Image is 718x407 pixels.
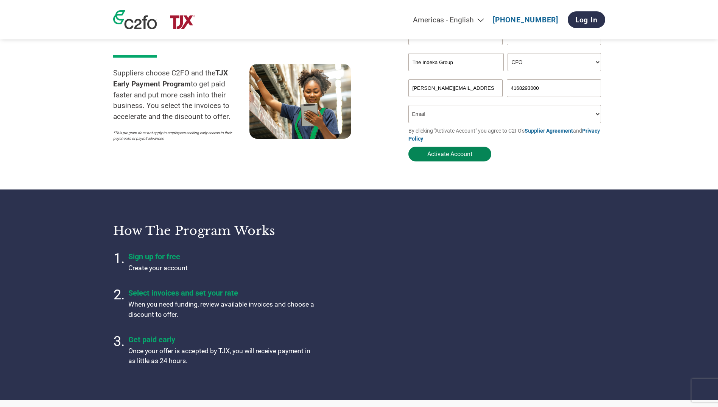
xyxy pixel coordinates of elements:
[113,130,242,141] p: *This program does not apply to employees seeking early access to their paychecks or payroll adva...
[249,64,351,139] img: supply chain worker
[408,53,504,71] input: Your company name*
[408,147,491,161] button: Activate Account
[128,288,318,297] h4: Select invoices and set your rate
[508,53,601,71] select: Title/Role
[113,68,249,122] p: Suppliers choose C2FO and the to get paid faster and put more cash into their business. You selec...
[128,263,318,273] p: Create your account
[408,98,503,102] div: Inavlid Email Address
[128,335,318,344] h4: Get paid early
[507,98,601,102] div: Inavlid Phone Number
[113,69,228,88] strong: TJX Early Payment Program
[408,79,503,97] input: Invalid Email format
[408,72,601,76] div: Invalid company name or company name is too long
[493,16,558,24] a: [PHONE_NUMBER]
[568,11,605,28] a: Log In
[169,15,196,29] img: TJX
[128,346,318,366] p: Once your offer is accepted by TJX, you will receive payment in as little as 24 hours.
[408,127,605,143] p: By clicking "Activate Account" you agree to C2FO's and
[128,299,318,319] p: When you need funding, review available invoices and choose a discount to offer.
[113,10,157,29] img: c2fo logo
[408,46,503,50] div: Invalid first name or first name is too long
[113,223,350,238] h3: How the program works
[128,252,318,261] h4: Sign up for free
[525,128,573,134] a: Supplier Agreement
[507,79,601,97] input: Phone*
[408,128,600,142] a: Privacy Policy
[507,46,601,50] div: Invalid last name or last name is too long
